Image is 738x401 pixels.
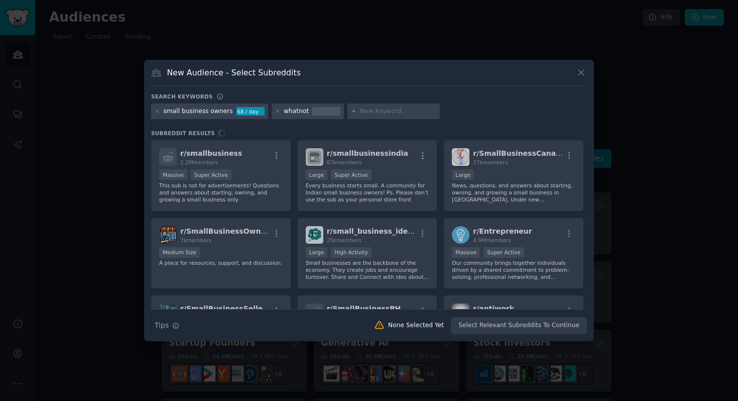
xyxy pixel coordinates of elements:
[284,107,309,116] div: whatnot
[236,107,265,116] div: 68 / day
[360,107,436,116] input: New Keyword
[155,320,169,331] span: Tips
[164,107,233,116] div: small business owners
[151,317,183,334] button: Tips
[151,93,213,100] h3: Search keywords
[388,321,444,330] div: None Selected Yet
[167,67,301,78] h3: New Audience - Select Subreddits
[151,130,215,137] span: Subreddit Results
